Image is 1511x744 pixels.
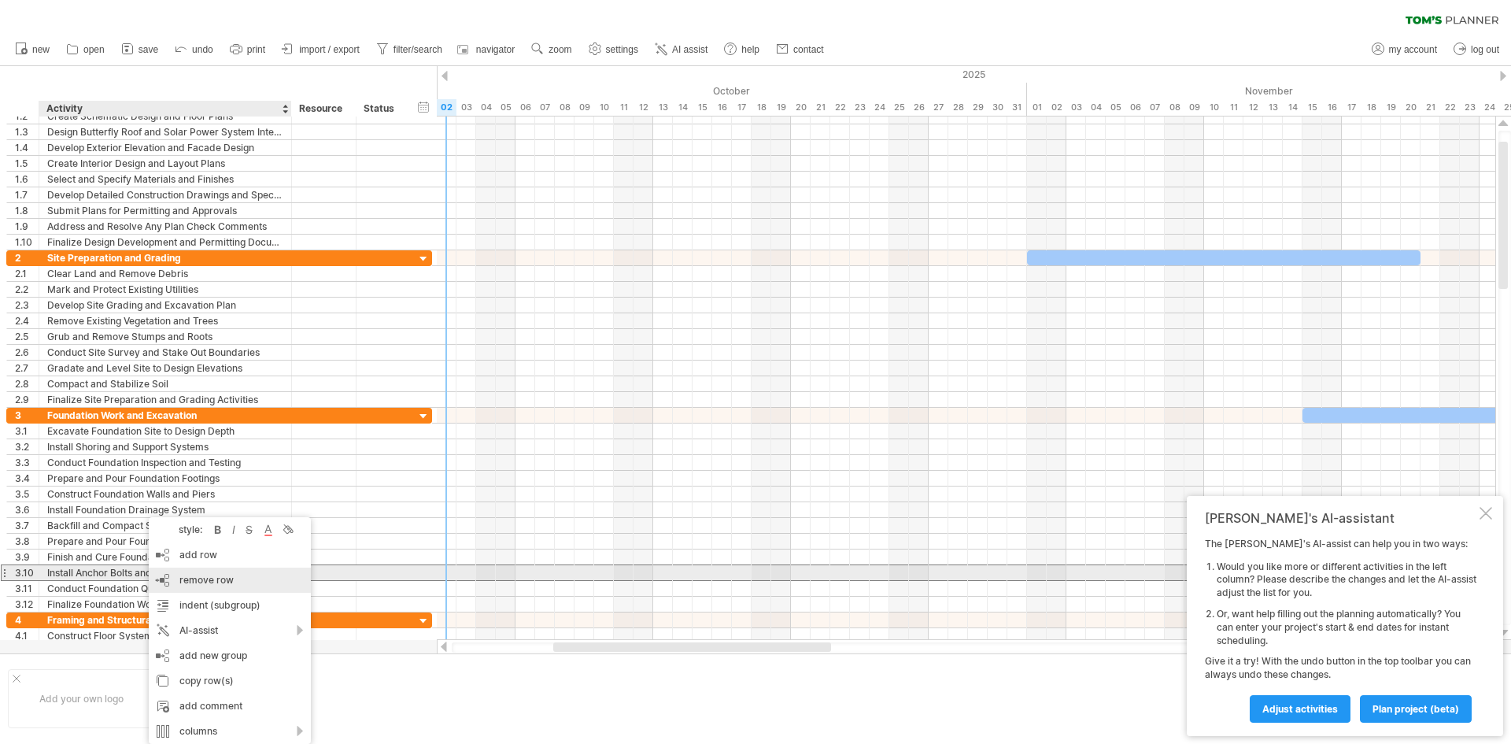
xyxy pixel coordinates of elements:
div: Select and Specify Materials and Finishes [47,172,283,187]
div: 2 [15,250,39,265]
div: Monday, 13 October 2025 [653,99,673,116]
span: navigator [476,44,515,55]
span: zoom [549,44,571,55]
div: Finish and Cure Foundation Concrete [47,550,283,564]
div: Monday, 20 October 2025 [791,99,811,116]
a: settings [585,39,643,60]
div: Sunday, 5 October 2025 [496,99,515,116]
div: 2.2 [15,282,39,297]
div: 1.4 [15,140,39,155]
div: Develop Site Grading and Excavation Plan [47,298,283,313]
div: 3.8 [15,534,39,549]
a: import / export [278,39,364,60]
div: Friday, 17 October 2025 [732,99,752,116]
div: Install Anchor Bolts and Hold-Downs [47,565,283,580]
div: Thursday, 30 October 2025 [988,99,1007,116]
div: Backfill and Compact Soil Around Foundation [47,518,283,533]
div: Saturday, 8 November 2025 [1165,99,1184,116]
div: Finalize Design Development and Permitting Documentation [47,235,283,250]
span: help [741,44,759,55]
div: 3.3 [15,455,39,470]
li: Or, want help filling out the planning automatically? You can enter your project's start & end da... [1217,608,1476,647]
li: Would you like more or different activities in the left column? Please describe the changes and l... [1217,561,1476,600]
div: Wednesday, 22 October 2025 [830,99,850,116]
span: new [32,44,50,55]
div: Prepare and Pour Foundation Slab [47,534,283,549]
div: columns [149,719,311,744]
a: save [117,39,163,60]
div: Sunday, 12 October 2025 [634,99,653,116]
div: Monday, 6 October 2025 [515,99,535,116]
div: Status [364,101,398,117]
div: 4 [15,613,39,627]
div: Construct Floor System and Joists [47,628,283,643]
span: log out [1471,44,1499,55]
div: [PERSON_NAME]'s AI-assistant [1205,510,1476,526]
div: Address and Resolve Any Plan Check Comments [47,219,283,234]
div: Tuesday, 7 October 2025 [535,99,555,116]
div: Site Preparation and Grading [47,250,283,265]
a: AI assist [651,39,712,60]
span: contact [793,44,824,55]
a: undo [171,39,218,60]
div: Saturday, 11 October 2025 [614,99,634,116]
div: Activity [46,101,283,117]
a: contact [772,39,829,60]
div: Friday, 3 October 2025 [456,99,476,116]
div: 3.2 [15,439,39,454]
div: Submit Plans for Permitting and Approvals [47,203,283,218]
a: new [11,39,54,60]
div: Clear Land and Remove Debris [47,266,283,281]
div: Install Foundation Drainage System [47,502,283,517]
div: Thursday, 16 October 2025 [712,99,732,116]
div: 3.7 [15,518,39,533]
div: 3 [15,408,39,423]
div: October 2025 [417,83,1027,99]
a: help [720,39,764,60]
div: Friday, 10 October 2025 [594,99,614,116]
div: Wednesday, 29 October 2025 [968,99,988,116]
div: style: [155,524,210,535]
span: import / export [299,44,360,55]
div: Sunday, 23 November 2025 [1460,99,1480,116]
div: Tuesday, 18 November 2025 [1361,99,1381,116]
div: Tuesday, 14 October 2025 [673,99,693,116]
span: undo [192,44,213,55]
span: save [139,44,158,55]
div: 3.5 [15,487,39,502]
div: 2.7 [15,361,39,376]
div: Monday, 10 November 2025 [1204,99,1224,116]
a: zoom [527,39,576,60]
div: .... [262,708,394,721]
div: 2.5 [15,329,39,344]
div: Wednesday, 15 October 2025 [693,99,712,116]
div: AI-assist [149,618,311,643]
div: 1.9 [15,219,39,234]
div: Tuesday, 21 October 2025 [811,99,830,116]
span: settings [606,44,638,55]
div: Friday, 31 October 2025 [1007,99,1027,116]
div: 3.9 [15,550,39,564]
span: open [83,44,105,55]
div: 4.1 [15,628,39,643]
div: Saturday, 25 October 2025 [889,99,909,116]
div: Tuesday, 11 November 2025 [1224,99,1243,116]
div: Conduct Site Survey and Stake Out Boundaries [47,345,283,360]
div: Thursday, 13 November 2025 [1263,99,1283,116]
div: Thursday, 9 October 2025 [574,99,594,116]
div: Compact and Stabilize Soil [47,376,283,391]
div: 2.4 [15,313,39,328]
div: Finalize Site Preparation and Grading Activities [47,392,283,407]
div: Thursday, 2 October 2025 [437,99,456,116]
div: 3.4 [15,471,39,486]
span: print [247,44,265,55]
div: Foundation Work and Excavation [47,408,283,423]
a: Adjust activities [1250,695,1350,723]
div: 2.6 [15,345,39,360]
div: Mark and Protect Existing Utilities [47,282,283,297]
div: Saturday, 4 October 2025 [476,99,496,116]
div: Install Shoring and Support Systems [47,439,283,454]
div: Saturday, 22 November 2025 [1440,99,1460,116]
span: remove row [179,574,234,586]
div: Tuesday, 4 November 2025 [1086,99,1106,116]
